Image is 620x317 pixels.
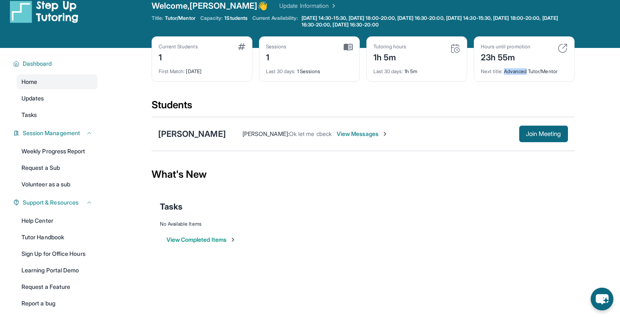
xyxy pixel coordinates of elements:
[382,131,388,137] img: Chevron-Right
[17,91,97,106] a: Updates
[17,74,97,89] a: Home
[152,98,575,117] div: Students
[450,43,460,53] img: card
[19,129,93,137] button: Session Management
[481,43,530,50] div: Hours until promotion
[21,78,37,86] span: Home
[159,63,245,75] div: [DATE]
[289,130,332,137] span: Ok let me cbeck
[23,60,52,68] span: Dashboard
[373,43,406,50] div: Tutoring hours
[165,15,195,21] span: Tutor/Mentor
[279,2,337,10] a: Update Information
[481,50,530,63] div: 23h 55m
[238,43,245,50] img: card
[252,15,298,28] span: Current Availability:
[160,221,566,227] div: No Available Items
[337,130,388,138] span: View Messages
[17,230,97,245] a: Tutor Handbook
[481,63,568,75] div: Advanced Tutor/Mentor
[329,2,337,10] img: Chevron Right
[17,296,97,311] a: Report a bug
[266,68,296,74] span: Last 30 days :
[17,279,97,294] a: Request a Feature
[159,43,198,50] div: Current Students
[373,50,406,63] div: 1h 5m
[17,144,97,159] a: Weekly Progress Report
[224,15,247,21] span: 1 Students
[160,201,183,212] span: Tasks
[266,63,353,75] div: 1 Sessions
[166,236,236,244] button: View Completed Items
[19,198,93,207] button: Support & Resources
[17,160,97,175] a: Request a Sub
[159,68,185,74] span: First Match :
[242,130,289,137] span: [PERSON_NAME] :
[558,43,568,53] img: card
[266,50,287,63] div: 1
[152,15,163,21] span: Title:
[302,15,573,28] span: [DATE] 14:30-15:30, [DATE] 18:00-20:00, [DATE] 16:30-20:00, [DATE] 14:30-15:30, [DATE] 18:00-20:0...
[23,198,78,207] span: Support & Resources
[300,15,575,28] a: [DATE] 14:30-15:30, [DATE] 18:00-20:00, [DATE] 16:30-20:00, [DATE] 14:30-15:30, [DATE] 18:00-20:0...
[159,50,198,63] div: 1
[519,126,568,142] button: Join Meeting
[21,94,44,102] span: Updates
[481,68,503,74] span: Next title :
[200,15,223,21] span: Capacity:
[17,107,97,122] a: Tasks
[19,60,93,68] button: Dashboard
[17,177,97,192] a: Volunteer as a sub
[526,131,561,136] span: Join Meeting
[152,156,575,193] div: What's New
[373,68,403,74] span: Last 30 days :
[17,263,97,278] a: Learning Portal Demo
[17,246,97,261] a: Sign Up for Office Hours
[17,213,97,228] a: Help Center
[23,129,80,137] span: Session Management
[591,288,613,310] button: chat-button
[158,128,226,140] div: [PERSON_NAME]
[344,43,353,51] img: card
[266,43,287,50] div: Sessions
[21,111,37,119] span: Tasks
[373,63,460,75] div: 1h 5m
